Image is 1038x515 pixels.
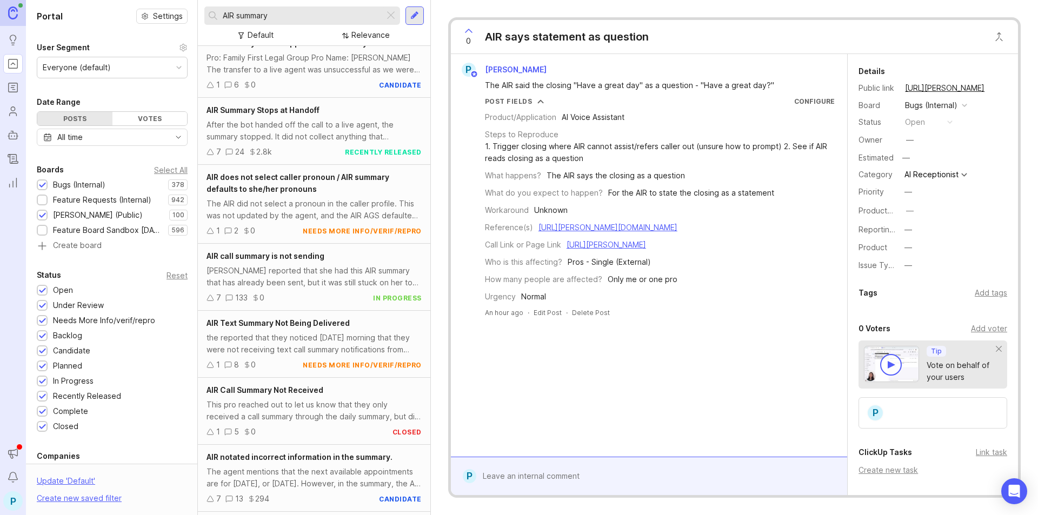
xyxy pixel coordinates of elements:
div: closed [392,427,422,437]
div: 1 [216,79,220,91]
div: Select All [154,167,188,173]
a: Configure [794,97,835,105]
div: What happens? [485,170,541,182]
a: AIR Summary Stops at HandoffAfter the bot handed off the call to a live agent, the summary stoppe... [198,98,430,165]
div: Create new saved filter [37,492,122,504]
div: Call Link or Page Link [485,239,561,251]
div: User Segment [37,41,90,54]
a: Portal [3,54,23,73]
div: Feature Requests (Internal) [53,194,151,206]
div: This pro reached out to let us know that they only received a call summary through the daily summ... [207,399,422,423]
div: 0 [250,225,255,237]
div: Boards [37,163,64,176]
div: How many people are affected? [485,273,602,285]
label: Priority [859,187,884,196]
a: Autopilot [3,125,23,145]
div: Edit Post [534,308,562,317]
div: Status [859,116,896,128]
div: 0 [251,426,256,438]
div: needs more info/verif/repro [303,360,422,370]
div: 1 [216,426,220,438]
button: Settings [136,9,188,24]
div: Backlog [53,330,82,342]
div: [PERSON_NAME] (Public) [53,209,143,221]
div: Complete [53,405,88,417]
div: candidate [379,81,422,90]
div: Create new task [859,464,1007,476]
div: Needs More Info/verif/repro [53,315,155,326]
div: AI Receptionist [904,171,959,178]
a: [URL][PERSON_NAME] [902,81,988,95]
div: 2.8k [256,146,272,158]
p: 596 [171,226,184,235]
div: 0 [259,292,264,304]
a: Ideas [3,30,23,50]
div: Feature Board Sandbox [DATE] [53,224,163,236]
label: ProductboardID [859,206,916,215]
div: Tags [859,286,877,299]
div: · [528,308,529,317]
a: AIR Summary - Blank appointment data keysPro: Family First Legal Group Pro Name: [PERSON_NAME] Th... [198,31,430,98]
div: AI Voice Assistant [562,111,624,123]
div: After the bot handed off the call to a live agent, the summary stopped. It did not collect anythi... [207,119,422,143]
a: AIR does not select caller pronoun / AIR summary defaults to she/her pronounsThe AIR did not sele... [198,165,430,244]
div: Under Review [53,299,104,311]
img: video-thumbnail-vote-d41b83416815613422e2ca741bf692cc.jpg [864,346,919,382]
a: AIR call summary is not sending[PERSON_NAME] reported that she had this AIR summary that has alre... [198,244,430,311]
div: Vote on behalf of your users [927,359,996,383]
div: 133 [235,292,248,304]
div: Closed [53,420,78,432]
img: member badge [470,70,478,78]
div: Recently Released [53,390,121,402]
div: 13 [235,493,243,505]
div: Unknown [534,204,568,216]
a: Create board [37,242,188,251]
div: Reference(s) [485,222,533,233]
a: AIR notated incorrect information in the summary.The agent mentions that the next available appoi... [198,445,430,512]
div: 6 [234,79,239,91]
div: Add voter [971,323,1007,335]
div: Normal [521,291,546,303]
div: 2 [234,225,238,237]
div: 1 [216,359,220,371]
div: The AIR said the closing "Have a great day" as a question - "Have a great day?" [485,79,826,91]
div: Candidate [53,345,90,357]
div: Category [859,169,896,180]
button: Notifications [3,467,23,487]
div: — [904,224,912,236]
label: Product [859,243,887,252]
div: Open Intercom Messenger [1001,478,1027,504]
div: Posts [37,112,112,125]
div: candidate [379,494,422,504]
a: Reporting [3,173,23,192]
p: Tip [931,347,942,356]
div: Owner [859,134,896,146]
a: Users [3,102,23,121]
div: Status [37,269,61,282]
a: An hour ago [485,308,523,317]
label: Issue Type [859,260,898,270]
label: Reporting Team [859,225,916,234]
div: in progress [373,293,422,303]
a: P[PERSON_NAME] [455,63,555,77]
div: Workaround [485,204,529,216]
div: 7 [216,493,221,505]
div: Pro: Family First Legal Group Pro Name: [PERSON_NAME] The transfer to a live agent was unsuccessf... [207,52,422,76]
div: Bugs (Internal) [905,99,957,111]
div: Product/Application [485,111,556,123]
div: — [904,242,912,253]
div: P [867,404,884,422]
button: Close button [988,26,1010,48]
div: P [463,469,476,483]
div: Planned [53,360,82,372]
div: 1. Trigger closing where AIR cannot assist/refers caller out (unsure how to prompt) 2. See if AIR... [485,141,835,164]
p: 378 [171,180,184,189]
div: 294 [255,493,269,505]
div: Open [53,284,73,296]
div: For the AIR to state the closing as a statement [608,187,774,199]
a: AIR Call Summary Not ReceivedThis pro reached out to let us know that they only received a call s... [198,378,430,445]
div: — [899,151,913,165]
div: Default [248,29,274,41]
div: recently released [345,148,422,157]
h1: Portal [37,10,63,23]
